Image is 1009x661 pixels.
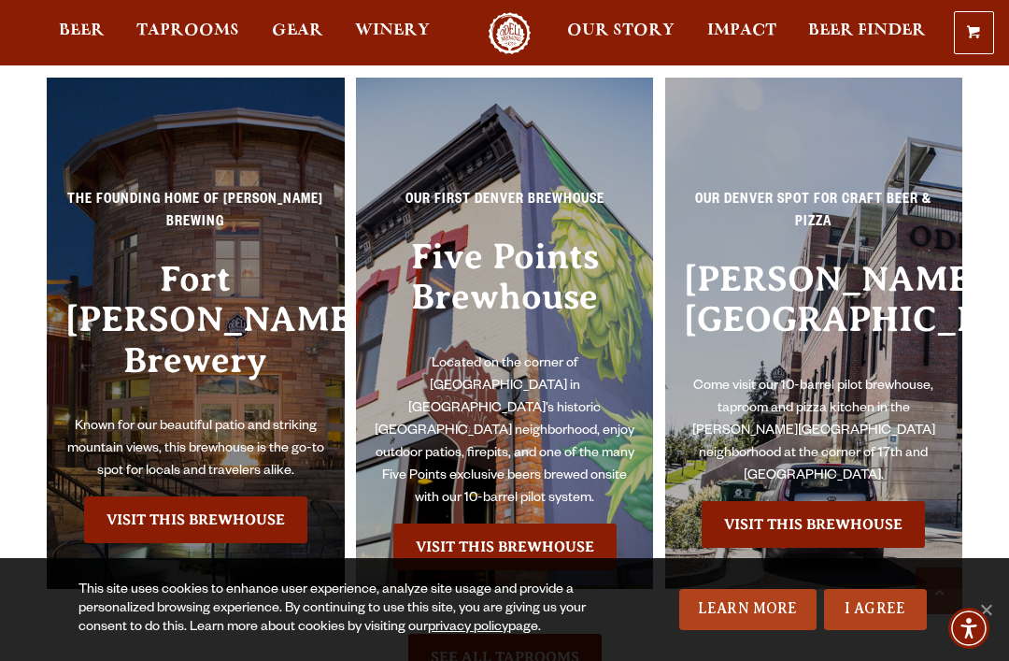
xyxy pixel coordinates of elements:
[84,496,307,543] a: Visit the Fort Collin's Brewery & Taproom
[355,23,430,38] span: Winery
[65,190,326,246] p: The Founding Home of [PERSON_NAME] Brewing
[375,190,635,223] p: Our First Denver Brewhouse
[684,190,945,246] p: Our Denver spot for craft beer & pizza
[679,589,817,630] a: Learn More
[78,582,628,638] div: This site uses cookies to enhance user experience, analyze site usage and provide a personalized ...
[684,376,945,488] p: Come visit our 10-barrel pilot brewhouse, taproom and pizza kitchen in the [PERSON_NAME][GEOGRAPH...
[375,353,635,510] p: Located on the corner of [GEOGRAPHIC_DATA] in [GEOGRAPHIC_DATA]’s historic [GEOGRAPHIC_DATA] neig...
[702,501,925,548] a: Visit the Sloan’s Lake Brewhouse
[695,12,789,54] a: Impact
[824,589,927,630] a: I Agree
[684,259,945,376] h3: [PERSON_NAME][GEOGRAPHIC_DATA]
[47,12,117,54] a: Beer
[393,524,617,570] a: Visit the Five Points Brewhouse
[272,23,323,38] span: Gear
[428,621,508,636] a: privacy policy
[260,12,335,54] a: Gear
[796,12,938,54] a: Beer Finder
[567,23,675,38] span: Our Story
[65,259,326,417] h3: Fort [PERSON_NAME] Brewery
[475,12,545,54] a: Odell Home
[65,416,326,483] p: Known for our beautiful patio and striking mountain views, this brewhouse is the go-to spot for l...
[808,23,926,38] span: Beer Finder
[948,608,989,649] div: Accessibility Menu
[375,237,635,353] h3: Five Points Brewhouse
[343,12,442,54] a: Winery
[555,12,687,54] a: Our Story
[136,23,239,38] span: Taprooms
[707,23,776,38] span: Impact
[59,23,105,38] span: Beer
[124,12,251,54] a: Taprooms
